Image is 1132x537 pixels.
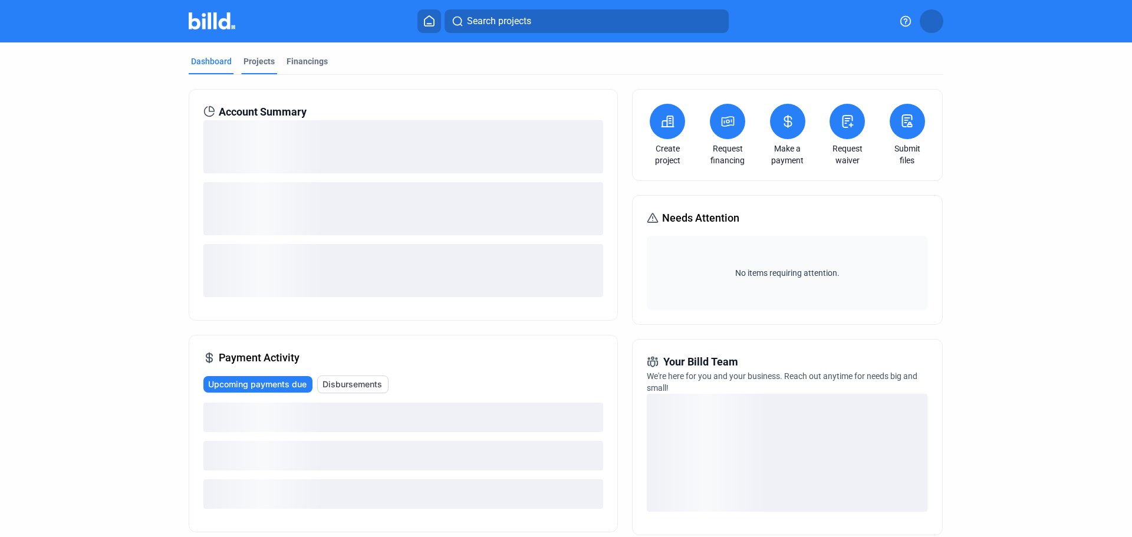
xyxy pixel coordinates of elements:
button: Search projects [445,9,729,33]
span: Account Summary [219,104,307,120]
div: loading [203,244,603,297]
div: loading [203,441,603,470]
span: Needs Attention [662,210,739,226]
span: Search projects [467,14,531,28]
span: Upcoming payments due [208,378,307,390]
div: loading [203,182,603,235]
a: Request waiver [827,143,868,166]
span: Disbursements [323,378,382,390]
div: Financings [287,55,328,67]
a: Submit files [887,143,928,166]
span: No items requiring attention. [651,267,923,279]
span: Your Billd Team [663,354,738,370]
div: Projects [243,55,275,67]
div: loading [203,120,603,173]
img: Billd Company Logo [189,12,235,29]
div: Dashboard [191,55,232,67]
button: Disbursements [317,375,389,393]
span: We're here for you and your business. Reach out anytime for needs big and small! [647,371,917,393]
span: Payment Activity [219,350,300,366]
button: Upcoming payments due [203,376,312,393]
a: Request financing [707,143,748,166]
div: loading [647,394,927,512]
a: Make a payment [767,143,808,166]
a: Create project [647,143,688,166]
div: loading [203,479,603,509]
div: loading [203,403,603,432]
